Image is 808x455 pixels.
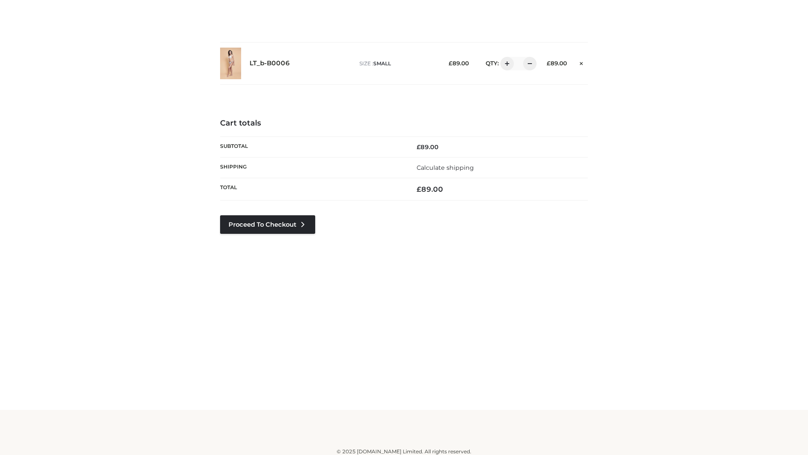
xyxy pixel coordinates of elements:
th: Shipping [220,157,404,178]
span: £ [449,60,452,67]
h4: Cart totals [220,119,588,128]
span: £ [417,185,421,193]
th: Total [220,178,404,201]
span: £ [417,143,420,151]
bdi: 89.00 [417,185,443,193]
p: size : [359,60,436,67]
a: Remove this item [575,57,588,68]
th: Subtotal [220,136,404,157]
img: LT_b-B0006 - SMALL [220,48,241,79]
div: QTY: [477,57,534,70]
a: Proceed to Checkout [220,215,315,234]
span: £ [547,60,550,67]
a: Calculate shipping [417,164,474,171]
bdi: 89.00 [449,60,469,67]
a: LT_b-B0006 [250,59,290,67]
bdi: 89.00 [547,60,567,67]
bdi: 89.00 [417,143,439,151]
span: SMALL [373,60,391,67]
